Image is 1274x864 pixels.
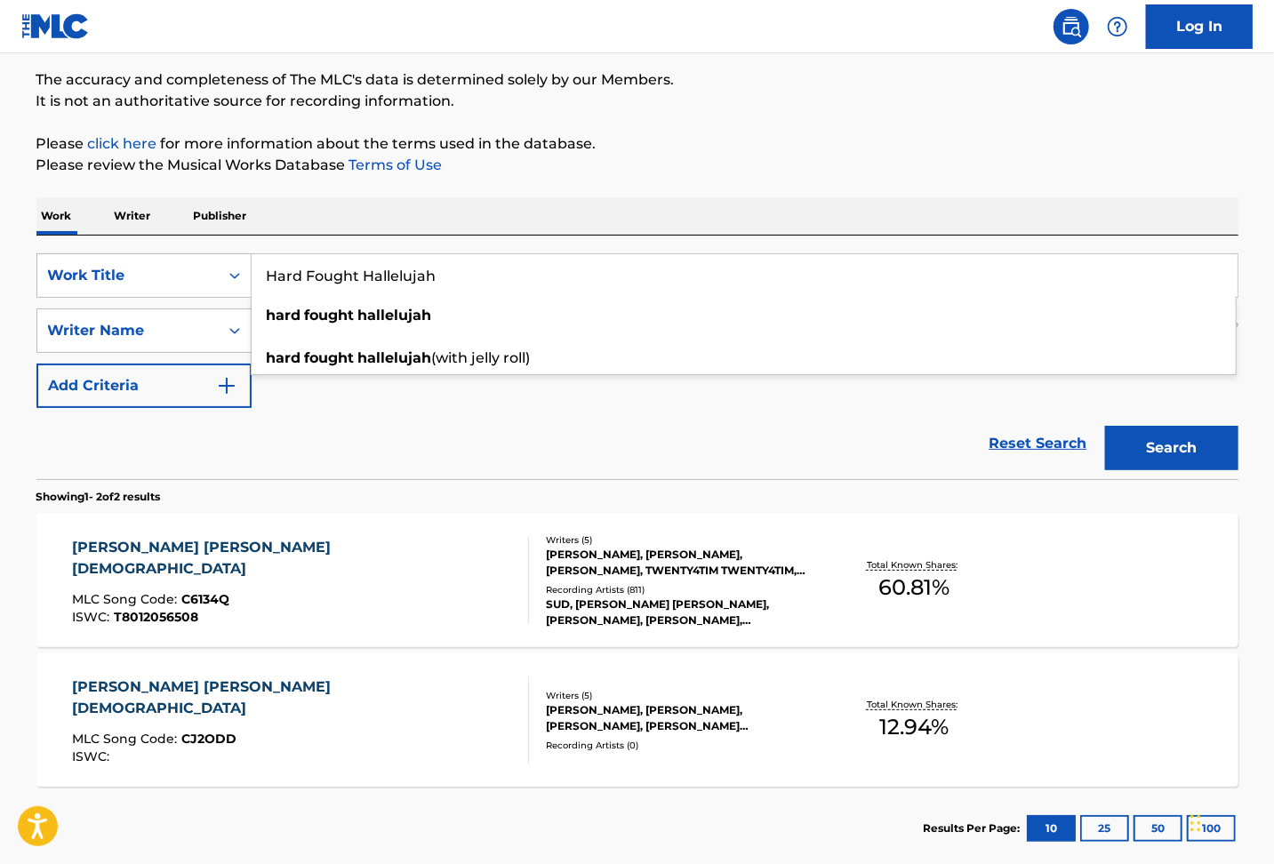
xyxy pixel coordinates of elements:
[346,156,443,173] a: Terms of Use
[36,197,77,235] p: Work
[867,698,962,711] p: Total Known Shares:
[878,572,949,604] span: 60.81 %
[72,537,514,580] div: [PERSON_NAME] [PERSON_NAME] [DEMOGRAPHIC_DATA]
[879,711,949,743] span: 12.94 %
[1107,16,1128,37] img: help
[546,583,814,596] div: Recording Artists ( 811 )
[546,547,814,579] div: [PERSON_NAME], [PERSON_NAME], [PERSON_NAME], TWENTY4TIM TWENTY4TIM, [PERSON_NAME] [PERSON_NAME]
[48,265,208,286] div: Work Title
[36,91,1238,112] p: It is not an authoritative source for recording information.
[72,609,114,625] span: ISWC :
[181,591,229,607] span: C6134Q
[1146,4,1253,49] a: Log In
[21,13,90,39] img: MLC Logo
[546,739,814,752] div: Recording Artists ( 0 )
[924,820,1025,836] p: Results Per Page:
[72,748,114,764] span: ISWC :
[1134,815,1182,842] button: 50
[981,424,1096,463] a: Reset Search
[546,689,814,702] div: Writers ( 5 )
[72,676,514,719] div: [PERSON_NAME] [PERSON_NAME] [DEMOGRAPHIC_DATA]
[305,349,355,366] strong: fought
[188,197,252,235] p: Publisher
[1190,796,1201,850] div: Drag
[114,609,198,625] span: T8012056508
[36,514,1238,647] a: [PERSON_NAME] [PERSON_NAME] [DEMOGRAPHIC_DATA]MLC Song Code:C6134QISWC:T8012056508Writers (5)[PER...
[1080,815,1129,842] button: 25
[88,135,157,152] a: click here
[36,253,1238,479] form: Search Form
[1054,9,1089,44] a: Public Search
[48,320,208,341] div: Writer Name
[36,155,1238,176] p: Please review the Musical Works Database
[358,349,432,366] strong: hallelujah
[1185,779,1274,864] iframe: Chat Widget
[1027,815,1076,842] button: 10
[72,731,181,747] span: MLC Song Code :
[36,69,1238,91] p: The accuracy and completeness of The MLC's data is determined solely by our Members.
[109,197,156,235] p: Writer
[358,307,432,324] strong: hallelujah
[72,591,181,607] span: MLC Song Code :
[36,133,1238,155] p: Please for more information about the terms used in the database.
[1105,426,1238,470] button: Search
[1061,16,1082,37] img: search
[36,364,252,408] button: Add Criteria
[36,489,161,505] p: Showing 1 - 2 of 2 results
[181,731,236,747] span: CJ2ODD
[216,375,237,396] img: 9d2ae6d4665cec9f34b9.svg
[1100,9,1135,44] div: Help
[36,653,1238,787] a: [PERSON_NAME] [PERSON_NAME] [DEMOGRAPHIC_DATA]MLC Song Code:CJ2ODDISWC:Writers (5)[PERSON_NAME], ...
[267,349,301,366] strong: hard
[546,533,814,547] div: Writers ( 5 )
[267,307,301,324] strong: hard
[432,349,531,366] span: (with jelly roll)
[867,558,962,572] p: Total Known Shares:
[546,596,814,628] div: SUD, [PERSON_NAME] [PERSON_NAME], [PERSON_NAME], [PERSON_NAME], [PERSON_NAME] [PERSON_NAME], [PER...
[305,307,355,324] strong: fought
[546,702,814,734] div: [PERSON_NAME], [PERSON_NAME], [PERSON_NAME], [PERSON_NAME] [PERSON_NAME], [PERSON_NAME]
